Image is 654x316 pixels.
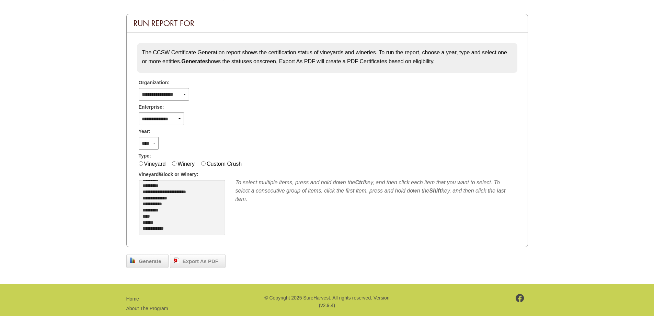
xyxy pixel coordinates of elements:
[139,171,198,178] span: Vineyard/Block or Winery:
[355,179,365,185] b: Ctrl
[139,152,151,160] span: Type:
[177,161,195,167] label: Winery
[263,294,390,309] p: © Copyright 2025 SureHarvest. All rights reserved. Version (v2.9.4)
[179,258,222,265] span: Export As PDF
[126,254,169,269] a: Generate
[429,188,441,194] b: Shift
[142,48,512,66] p: The CCSW Certificate Generation report shows the certification status of vineyards and wineries. ...
[207,161,242,167] label: Custom Crush
[174,258,179,263] img: doc_pdf.png
[139,128,150,135] span: Year:
[139,79,170,86] span: Organization:
[126,306,168,311] a: About The Program
[170,254,226,269] a: Export As PDF
[136,258,165,265] span: Generate
[139,103,164,111] span: Enterprise:
[130,258,136,263] img: chart_bar.png
[144,161,166,167] label: Vineyard
[181,58,205,64] strong: Generate
[516,294,524,302] img: footer-facebook.png
[236,178,516,203] div: To select multiple items, press and hold down the key, and then click each item that you want to ...
[126,296,139,302] a: Home
[127,14,528,33] div: Run Report For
